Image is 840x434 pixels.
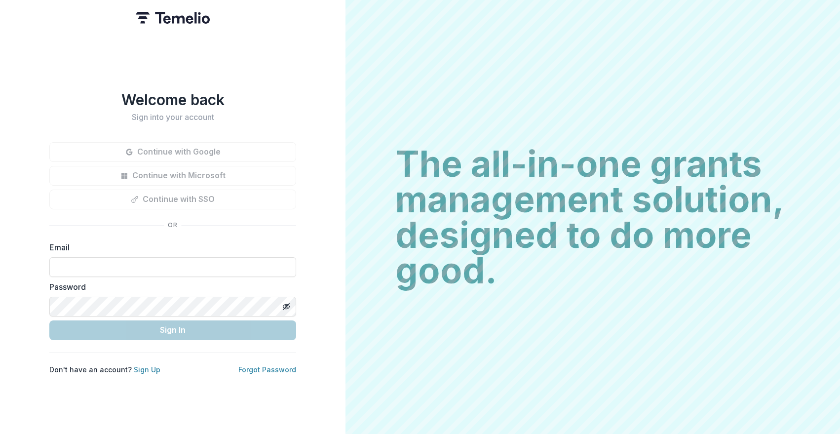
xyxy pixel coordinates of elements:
[238,365,296,374] a: Forgot Password
[278,299,294,315] button: Toggle password visibility
[49,190,296,209] button: Continue with SSO
[136,12,210,24] img: Temelio
[49,91,296,109] h1: Welcome back
[49,281,290,293] label: Password
[49,166,296,186] button: Continue with Microsoft
[49,241,290,253] label: Email
[49,113,296,122] h2: Sign into your account
[49,142,296,162] button: Continue with Google
[49,364,160,375] p: Don't have an account?
[49,320,296,340] button: Sign In
[134,365,160,374] a: Sign Up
